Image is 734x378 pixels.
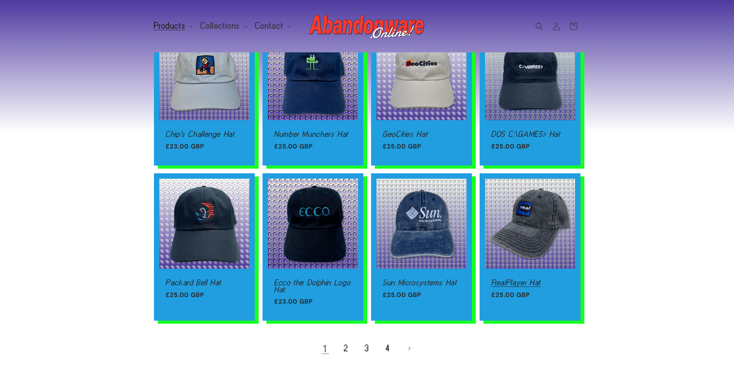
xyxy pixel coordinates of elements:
a: Sun Microsystems Hat [383,279,460,286]
summary: Products [149,18,196,34]
a: Packard Bell Hat [166,279,243,286]
summary: Collections [196,18,250,34]
a: Page 1 [317,340,334,357]
a: Page 2 [338,340,355,357]
a: Number Munchers Hat [274,131,352,138]
a: RealPlayer Hat [491,279,569,286]
a: GeoCities Hat [383,131,460,138]
span: Collections [200,22,240,29]
a: Page 3 [359,340,376,357]
span: Products [154,22,186,29]
summary: Contact [250,18,294,34]
a: Page 4 [380,340,397,357]
a: Ecco the Dolphin Logo Hat [274,279,352,293]
a: Abandonware [306,8,428,45]
a: DOS C:\GAMES> Hat [491,131,569,138]
nav: Pagination [154,340,580,357]
summary: Search [531,18,548,35]
a: Chip's Challenge Hat [166,131,243,138]
span: Contact [255,22,283,29]
img: Abandonware [309,11,425,42]
a: Next page [401,340,418,357]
